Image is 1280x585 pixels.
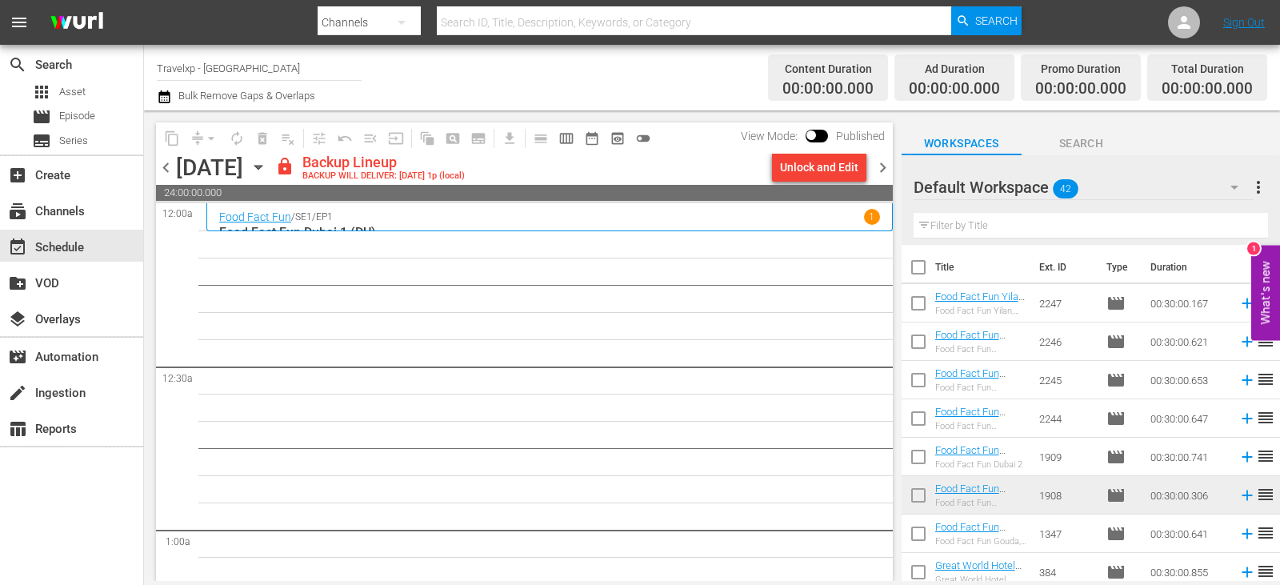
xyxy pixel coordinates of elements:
div: Food Fact Fun [GEOGRAPHIC_DATA] 1 [935,498,1026,508]
span: Asset [32,82,51,102]
span: Episode [1106,294,1126,313]
span: reorder [1256,562,1275,581]
td: 2247 [1033,284,1100,323]
div: Promo Duration [1035,58,1126,80]
div: Backup Lineup [302,154,465,171]
a: Food Fact Fun Dubai 2 (DU) [935,444,1006,468]
span: Update Metadata from Key Asset [383,126,409,151]
td: 1909 [1033,438,1100,476]
span: Refresh All Search Blocks [409,122,440,154]
div: Food Fact Fun Taichung, [GEOGRAPHIC_DATA] [935,383,1026,393]
span: reorder [1256,447,1275,466]
span: Ingestion [8,383,27,403]
span: toggle_off [635,130,651,146]
svg: Add to Schedule [1238,563,1256,581]
span: Channels [8,202,27,221]
td: 2245 [1033,361,1100,399]
span: 24:00:00.000 [156,185,893,201]
span: Create [8,166,27,185]
p: 1 [869,211,874,222]
td: 1908 [1033,476,1100,515]
span: more_vert [1249,178,1268,197]
div: Great World Hotel Atlantis 2 [935,575,1026,585]
span: Create Search Block [440,126,466,151]
p: Food Fact Fun Dubai 1 (DU) [219,225,880,240]
span: Series [32,131,51,150]
span: Overlays [8,310,27,329]
th: Duration [1141,245,1237,290]
span: Search [1022,134,1142,154]
span: Copy Lineup [159,126,185,151]
a: Food Fact Fun Taichung, [GEOGRAPHIC_DATA] (DU) [935,367,1024,415]
span: Day Calendar View [522,122,554,154]
span: Search [975,6,1018,35]
td: 2246 [1033,323,1100,361]
span: Loop Content [224,126,250,151]
button: Search [951,6,1022,35]
span: reorder [1256,331,1275,351]
span: Episode [1106,524,1126,543]
span: Episode [1106,486,1126,505]
svg: Add to Schedule [1238,448,1256,466]
span: Asset [59,84,86,100]
span: calendar_view_week_outlined [558,130,574,146]
span: date_range_outlined [584,130,600,146]
svg: Add to Schedule [1238,525,1256,543]
span: Published [828,130,893,142]
span: Fill episodes with ad slates [358,126,383,151]
span: Episode [1106,332,1126,351]
svg: Add to Schedule [1238,487,1256,504]
img: ans4CAIJ8jUAAAAAAAAAAAAAAAAAAAAAAAAgQb4GAAAAAAAAAAAAAAAAAAAAAAAAJMjXAAAAAAAAAAAAAAAAAAAAAAAAgAT5G... [38,4,115,42]
th: Type [1097,245,1141,290]
span: chevron_right [873,158,893,178]
span: reorder [1256,523,1275,543]
div: Total Duration [1162,58,1253,80]
span: View Backup [605,126,630,151]
span: Episode [59,108,95,124]
span: Series [59,133,88,149]
div: Food Fact Fun Yilan, [GEOGRAPHIC_DATA] [935,306,1026,316]
span: reorder [1256,370,1275,389]
th: Title [935,245,1030,290]
td: 00:30:00.167 [1144,284,1232,323]
span: lock [275,157,294,176]
a: Food Fact Fun Tainan, [GEOGRAPHIC_DATA] (DU) [935,329,1024,377]
span: Search [8,55,27,74]
div: Food Fact Fun [GEOGRAPHIC_DATA], [GEOGRAPHIC_DATA] [935,421,1026,431]
a: Food Fact Fun Dubai 1 (DU) [935,483,1006,507]
span: Select an event to delete [250,126,275,151]
span: Toggle to switch from Published to Draft view. [806,130,817,141]
span: Episode [1106,409,1126,428]
span: Clear Lineup [275,126,301,151]
svg: Add to Schedule [1238,295,1256,312]
span: 24 hours Lineup View is OFF [630,126,656,151]
span: Episode [32,107,51,126]
p: / [291,211,295,222]
span: Episode [1106,563,1126,582]
span: menu [10,13,29,32]
a: Sign Out [1223,16,1265,29]
div: Unlock and Edit [780,153,858,182]
span: Remove Gaps & Overlaps [185,126,224,151]
span: 00:00:00.000 [1162,80,1253,98]
span: Reports [8,419,27,439]
div: Food Fact Fun Gouda, [GEOGRAPHIC_DATA] [935,536,1026,547]
span: View Mode: [733,130,806,142]
p: SE1 / [295,211,316,222]
svg: Add to Schedule [1238,333,1256,351]
a: Food Fact Fun [219,210,291,223]
span: 00:00:00.000 [909,80,1000,98]
div: Default Workspace [914,165,1254,210]
td: 00:30:00.647 [1144,399,1232,438]
a: Food Fact Fun Gouda, [GEOGRAPHIC_DATA](DU) [935,521,1024,569]
div: Content Duration [782,58,874,80]
td: 00:30:00.621 [1144,323,1232,361]
span: Month Calendar View [579,126,605,151]
div: BACKUP WILL DELIVER: [DATE] 1p (local) [302,171,465,182]
td: 00:30:00.641 [1144,515,1232,553]
span: reorder [1256,408,1275,427]
svg: Add to Schedule [1238,371,1256,389]
span: preview_outlined [610,130,626,146]
span: Customize Events [301,122,332,154]
span: Schedule [8,238,27,257]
